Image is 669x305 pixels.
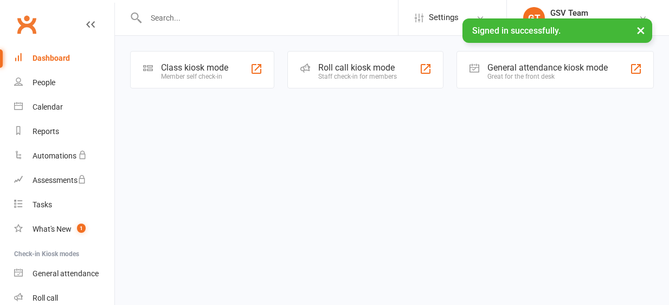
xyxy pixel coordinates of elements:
[77,224,86,233] span: 1
[487,73,608,80] div: Great for the front desk
[33,127,59,136] div: Reports
[14,262,114,286] a: General attendance kiosk mode
[161,73,228,80] div: Member self check-in
[33,200,52,209] div: Tasks
[14,168,114,193] a: Assessments
[14,46,114,71] a: Dashboard
[631,18,651,42] button: ×
[33,225,72,233] div: What's New
[318,73,397,80] div: Staff check-in for members
[33,151,76,160] div: Automations
[33,176,86,185] div: Assessments
[14,71,114,95] a: People
[14,217,114,242] a: What's New1
[14,193,114,217] a: Tasks
[14,119,114,144] a: Reports
[550,18,637,28] div: Gurbani [PERSON_NAME]
[487,62,608,73] div: General attendance kiosk mode
[550,8,637,18] div: GSV Team
[523,7,545,29] div: GT
[14,144,114,168] a: Automations
[33,54,70,62] div: Dashboard
[143,10,398,26] input: Search...
[33,294,58,302] div: Roll call
[429,5,459,30] span: Settings
[33,103,63,111] div: Calendar
[472,26,561,36] span: Signed in successfully.
[318,62,397,73] div: Roll call kiosk mode
[33,269,99,278] div: General attendance
[14,95,114,119] a: Calendar
[13,11,40,38] a: Clubworx
[33,78,55,87] div: People
[161,62,228,73] div: Class kiosk mode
